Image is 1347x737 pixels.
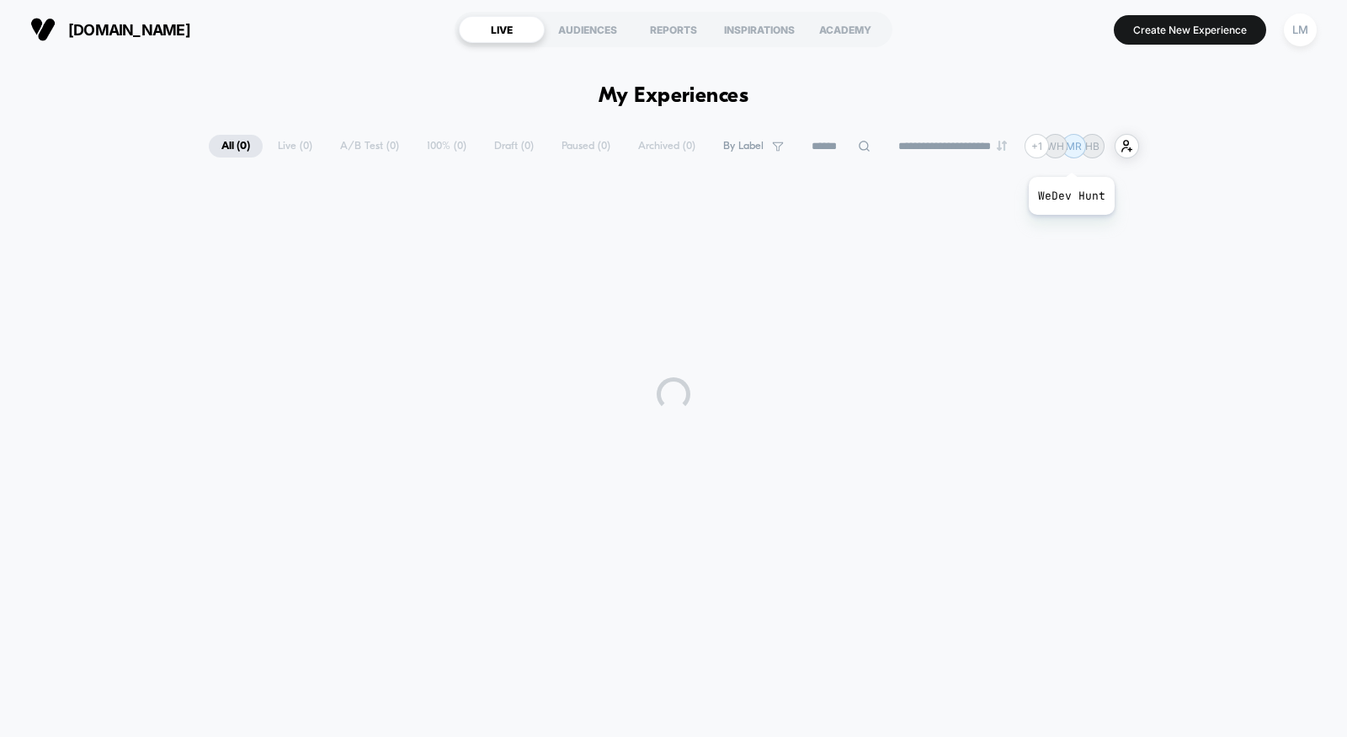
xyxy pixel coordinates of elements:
h1: My Experiences [599,84,749,109]
span: By Label [723,140,764,152]
div: REPORTS [631,16,716,43]
div: + 1 [1025,134,1049,158]
div: LM [1284,13,1317,46]
span: [DOMAIN_NAME] [68,21,190,39]
button: LM [1279,13,1322,47]
div: LIVE [459,16,545,43]
button: [DOMAIN_NAME] [25,16,195,43]
div: INSPIRATIONS [716,16,802,43]
p: MR [1066,140,1082,152]
div: AUDIENCES [545,16,631,43]
button: Create New Experience [1114,15,1266,45]
p: HB [1085,140,1099,152]
div: ACADEMY [802,16,888,43]
span: All ( 0 ) [209,135,263,158]
p: WH [1046,140,1064,152]
img: Visually logo [30,17,56,42]
img: end [997,141,1007,151]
